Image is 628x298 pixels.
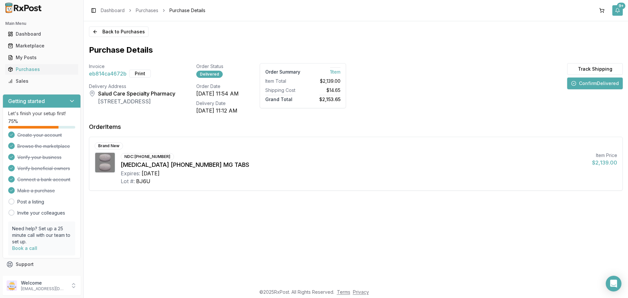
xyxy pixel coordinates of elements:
[7,280,17,291] img: User avatar
[121,177,135,185] div: Lot #:
[5,63,78,75] a: Purchases
[101,7,125,14] a: Dashboard
[196,90,239,97] div: [DATE] 11:54 AM
[196,100,239,107] div: Delivery Date
[337,289,350,295] a: Terms
[95,153,115,172] img: Triumeq 600-50-300 MG TABS
[319,95,340,102] span: $2,153.65
[121,160,587,169] div: [MEDICAL_DATA] [PHONE_NUMBER] MG TABS
[5,75,78,87] a: Sales
[196,71,223,78] div: Delivered
[8,118,18,125] span: 75 %
[12,245,37,251] a: Book a call
[136,7,158,14] a: Purchases
[17,132,62,138] span: Create your account
[17,187,55,194] span: Make a purchase
[3,270,81,282] button: Feedback
[5,21,78,26] h2: Main Menu
[567,63,623,75] button: Track Shipping
[617,3,625,9] div: 9+
[89,63,175,70] div: Invoice
[8,43,76,49] div: Marketplace
[3,64,81,75] button: Purchases
[606,276,621,291] div: Open Intercom Messenger
[5,40,78,52] a: Marketplace
[17,210,65,216] a: Invite your colleagues
[21,280,66,286] p: Welcome
[592,159,617,167] div: $2,139.00
[8,31,76,37] div: Dashboard
[8,110,75,117] p: Let's finish your setup first!
[17,154,61,161] span: Verify your business
[8,66,76,73] div: Purchases
[8,54,76,61] div: My Posts
[17,199,44,205] a: Post a listing
[3,29,81,39] button: Dashboard
[17,143,70,149] span: Browse the marketplace
[3,3,44,13] img: RxPost Logo
[89,70,127,78] span: eb814ca4672b
[89,122,121,131] div: Order Items
[121,169,140,177] div: Expires:
[265,87,300,94] div: Shipping Cost
[3,41,81,51] button: Marketplace
[5,28,78,40] a: Dashboard
[592,152,617,159] div: Item Price
[265,95,292,102] span: Grand Total
[21,286,66,291] p: [EMAIL_ADDRESS][DOMAIN_NAME]
[3,52,81,63] button: My Posts
[89,45,153,55] h1: Purchase Details
[305,87,340,94] div: $14.65
[3,258,81,270] button: Support
[265,69,300,75] div: Order Summary
[196,63,239,70] div: Order Status
[136,177,150,185] div: BJ6U
[95,142,123,149] div: Brand New
[142,169,160,177] div: [DATE]
[16,273,38,279] span: Feedback
[98,90,175,97] div: Salud Care Specialty Pharmacy
[5,52,78,63] a: My Posts
[353,289,369,295] a: Privacy
[17,176,70,183] span: Connect a bank account
[612,5,623,16] button: 9+
[265,78,300,84] div: Item Total
[12,225,71,245] p: Need help? Set up a 25 minute call with our team to set up.
[17,165,70,172] span: Verify beneficial owners
[3,76,81,86] button: Sales
[169,7,205,14] span: Purchase Details
[8,97,45,105] h3: Getting started
[129,70,151,78] button: Print
[196,107,239,114] div: [DATE] 11:12 AM
[320,78,340,84] span: $2,139.00
[8,78,76,84] div: Sales
[121,153,174,160] div: NDC: [PHONE_NUMBER]
[98,97,175,105] div: [STREET_ADDRESS]
[101,7,205,14] nav: breadcrumb
[330,67,340,75] span: 1 Item
[89,83,175,90] div: Delivery Address
[196,83,239,90] div: Order Date
[89,26,148,37] button: Back to Purchases
[567,78,623,89] button: ConfirmDelivered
